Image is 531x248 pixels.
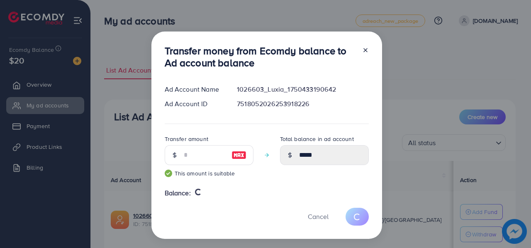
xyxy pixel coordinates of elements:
span: Balance: [165,188,191,198]
img: guide [165,170,172,177]
div: Ad Account Name [158,85,231,94]
div: Ad Account ID [158,99,231,109]
span: Cancel [308,212,329,221]
div: 7518052026253918226 [230,99,375,109]
h3: Transfer money from Ecomdy balance to Ad account balance [165,45,356,69]
img: image [231,150,246,160]
small: This amount is suitable [165,169,253,177]
label: Total balance in ad account [280,135,354,143]
label: Transfer amount [165,135,208,143]
button: Cancel [297,208,339,226]
div: 1026603_Luxia_1750433190642 [230,85,375,94]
